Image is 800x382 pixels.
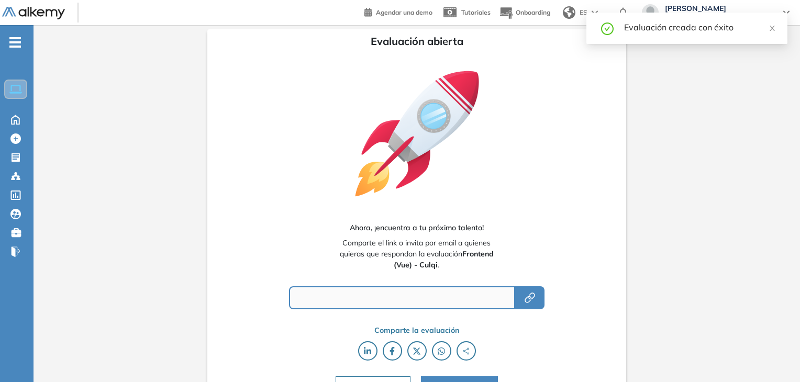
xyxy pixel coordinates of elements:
span: [PERSON_NAME] [665,4,773,13]
span: Comparte la evaluación [374,325,459,336]
span: ES [580,8,587,17]
span: Onboarding [516,8,550,16]
a: Agendar una demo [364,5,432,18]
span: Ahora, ¡encuentra a tu próximo talento! [350,222,484,233]
span: Comparte el link o invita por email a quienes quieras que respondan la evaluación . [334,238,500,271]
i: - [9,41,21,43]
button: Onboarding [499,2,550,24]
img: arrow [592,10,598,15]
div: Evaluación creada con éxito [624,21,775,33]
span: Agendar una demo [376,8,432,16]
img: Logo [2,7,65,20]
span: Evaluación abierta [371,33,463,49]
span: Tutoriales [461,8,491,16]
img: world [563,6,575,19]
span: close [769,25,776,32]
span: check-circle [601,21,614,35]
